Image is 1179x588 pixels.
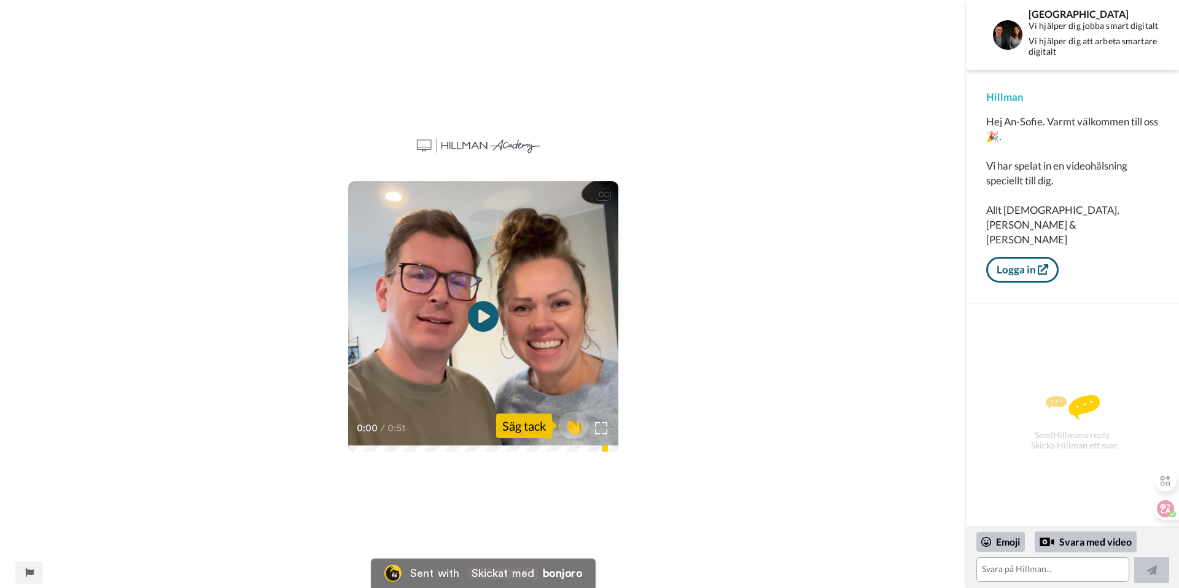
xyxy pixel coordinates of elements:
[387,421,409,436] span: 0:51
[1029,8,1159,20] div: [GEOGRAPHIC_DATA]
[543,568,582,579] div: bonjoro
[976,532,1025,552] div: Emoji
[596,189,611,201] div: CC
[416,133,551,157] img: d22bba8f-422b-4af0-9927-004180be010d
[357,421,378,436] span: 0:00
[468,568,538,579] font: Skickat med
[993,20,1022,50] img: Profile Image
[1029,36,1157,57] font: Vi hjälper dig att arbeta smartare digitalt
[986,90,1159,104] div: Hillman
[384,565,402,582] img: Bonjoro Logo
[381,421,385,436] span: /
[410,568,538,579] div: Sent with
[595,422,607,434] img: Full screen
[986,257,1059,283] a: Logga in
[1031,440,1119,450] font: Skicka Hillman ett svar.
[558,412,589,439] button: 👏
[558,416,589,436] span: 👏
[1035,531,1137,552] div: Svara med video
[496,414,552,438] div: Säg tack
[371,559,596,588] a: Bonjoro LogoSent with Skickat medbonjoro
[986,114,1159,247] div: Hej An-Sofie. Varmt välkommen till oss 🎉. Vi har spelat in en videohälsning speciellt till dig. A...
[983,326,1162,520] div: Send Hillman a reply.
[1029,21,1159,61] div: Vi hjälper dig jobba smart digitalt
[1046,395,1100,420] img: message.svg
[1040,535,1054,549] div: Reply by Video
